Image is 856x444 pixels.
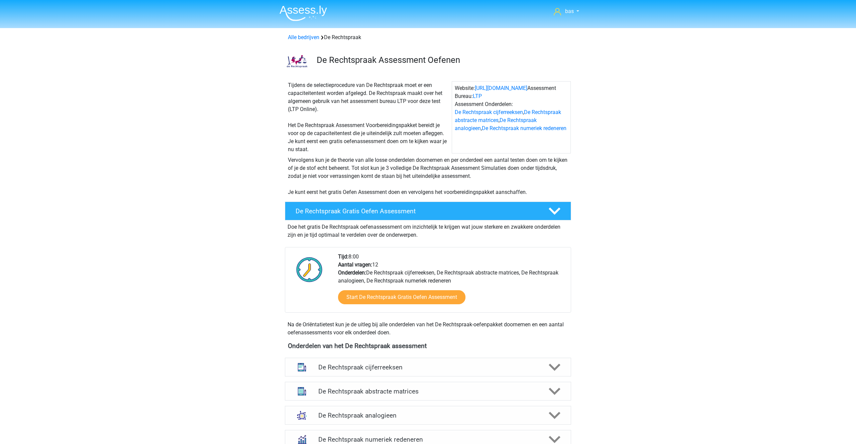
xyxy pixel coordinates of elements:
img: Klok [293,253,326,286]
a: bas [551,7,582,15]
div: Vervolgens kun je de theorie van alle losse onderdelen doornemen en per onderdeel een aantal test... [285,156,571,196]
a: abstracte matrices De Rechtspraak abstracte matrices [282,382,574,401]
b: Onderdelen: [338,269,366,276]
div: 8:00 12 De Rechtspraak cijferreeksen, De Rechtspraak abstracte matrices, De Rechtspraak analogiee... [333,253,570,312]
div: Na de Oriëntatietest kun je de uitleg bij alle onderdelen van het De Rechtspraak-oefenpakket door... [285,321,571,337]
a: De Rechtspraak numeriek redeneren [482,125,566,131]
img: Assessly [280,5,327,21]
a: Alle bedrijven [288,34,319,40]
a: [URL][DOMAIN_NAME] [475,85,527,91]
div: Website: Assessment Bureau: Assessment Onderdelen: , , , [452,81,571,153]
a: Start De Rechtspraak Gratis Oefen Assessment [338,290,465,304]
h4: De Rechtspraak numeriek redeneren [318,436,537,443]
a: De Rechtspraak cijferreeksen [455,109,523,115]
a: cijferreeksen De Rechtspraak cijferreeksen [282,358,574,376]
img: analogieen [293,407,311,424]
h4: De Rechtspraak abstracte matrices [318,387,537,395]
h3: De Rechtspraak Assessment Oefenen [317,55,566,65]
h4: Onderdelen van het De Rechtspraak assessment [288,342,568,350]
div: Doe het gratis De Rechtspraak oefenassessment om inzichtelijk te krijgen wat jouw sterkere en zwa... [285,220,571,239]
h4: De Rechtspraak analogieen [318,412,537,419]
div: Tijdens de selectieprocedure van De Rechtspraak moet er een capaciteitentest worden afgelegd. De ... [285,81,452,153]
img: cijferreeksen [293,358,311,376]
a: LTP [473,93,482,99]
span: bas [565,8,574,14]
div: De Rechtspraak [285,33,571,41]
a: De Rechtspraak Gratis Oefen Assessment [282,202,574,220]
b: Aantal vragen: [338,261,372,268]
img: abstracte matrices [293,382,311,400]
h4: De Rechtspraak cijferreeksen [318,363,537,371]
h4: De Rechtspraak Gratis Oefen Assessment [296,207,538,215]
b: Tijd: [338,253,348,260]
a: analogieen De Rechtspraak analogieen [282,406,574,425]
